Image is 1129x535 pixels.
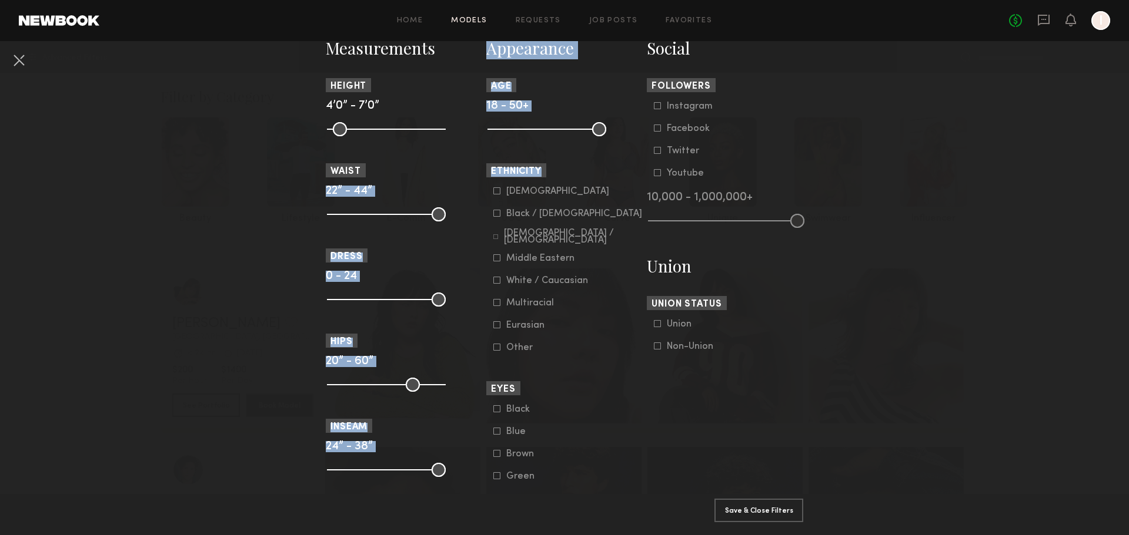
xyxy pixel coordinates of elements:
[506,188,609,195] div: [DEMOGRAPHIC_DATA]
[652,300,722,309] span: Union Status
[667,170,713,177] div: Youtube
[491,167,542,176] span: Ethnicity
[647,255,803,277] h3: Union
[506,255,574,262] div: Middle Eastern
[326,37,482,59] h3: Measurements
[714,499,803,522] button: Save & Close Filters
[326,441,373,452] span: 24” - 38”
[652,82,711,91] span: Followers
[506,210,642,217] div: Black / [DEMOGRAPHIC_DATA]
[330,253,363,261] span: Dress
[326,186,372,197] span: 22” - 44”
[326,271,357,282] span: 0 - 24
[326,356,373,367] span: 20” - 60”
[667,125,713,132] div: Facebook
[506,322,552,329] div: Eurasian
[506,406,552,413] div: Black
[506,428,552,435] div: Blue
[667,103,713,110] div: Instagram
[330,423,368,432] span: Inseam
[506,473,552,480] div: Green
[666,17,712,25] a: Favorites
[667,321,713,328] div: Union
[451,17,487,25] a: Models
[491,82,512,91] span: Age
[330,338,353,346] span: Hips
[1091,11,1110,30] a: I
[9,51,28,69] button: Cancel
[504,230,643,244] div: [DEMOGRAPHIC_DATA] / [DEMOGRAPHIC_DATA]
[647,37,803,59] h3: Social
[516,17,561,25] a: Requests
[647,193,803,203] div: 10,000 - 1,000,000+
[9,51,28,72] common-close-button: Cancel
[491,385,516,394] span: Eyes
[506,344,552,351] div: Other
[330,167,361,176] span: Waist
[589,17,638,25] a: Job Posts
[397,17,423,25] a: Home
[486,100,529,112] span: 18 - 50+
[330,82,366,91] span: Height
[667,343,713,350] div: Non-Union
[506,300,554,307] div: Multiracial
[326,100,379,112] span: 4’0” - 7’0”
[486,37,643,59] h3: Appearance
[506,450,552,457] div: Brown
[506,277,588,284] div: White / Caucasian
[667,147,713,154] div: Twitter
